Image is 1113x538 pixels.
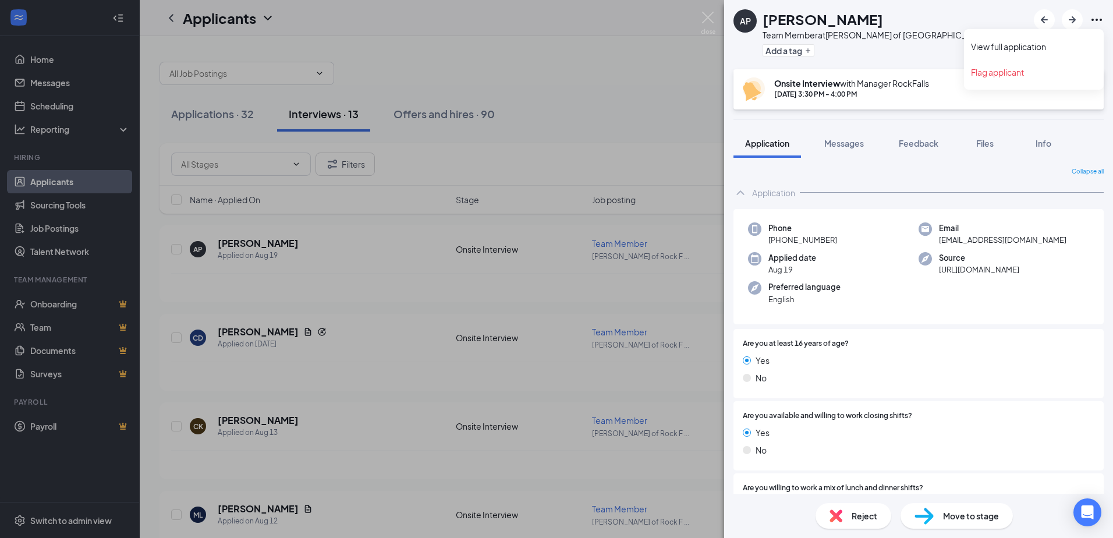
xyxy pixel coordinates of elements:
[733,186,747,200] svg: ChevronUp
[763,44,814,56] button: PlusAdd a tag
[939,252,1019,264] span: Source
[745,138,789,148] span: Application
[971,41,1097,52] a: View full application
[752,187,795,199] div: Application
[768,252,816,264] span: Applied date
[1034,9,1055,30] button: ArrowLeftNew
[774,77,929,89] div: with Manager RockFalls
[1036,138,1051,148] span: Info
[1037,13,1051,27] svg: ArrowLeftNew
[852,509,877,522] span: Reject
[768,264,816,275] span: Aug 19
[768,222,837,234] span: Phone
[1062,9,1083,30] button: ArrowRight
[824,138,864,148] span: Messages
[804,47,811,54] svg: Plus
[768,293,841,305] span: English
[768,234,837,246] span: [PHONE_NUMBER]
[756,354,770,367] span: Yes
[756,371,767,384] span: No
[899,138,938,148] span: Feedback
[943,509,999,522] span: Move to stage
[743,483,923,494] span: Are you willing to work a mix of lunch and dinner shifts?
[743,410,912,422] span: Are you available and willing to work closing shifts?
[976,138,994,148] span: Files
[939,264,1019,275] span: [URL][DOMAIN_NAME]
[1072,167,1104,176] span: Collapse all
[768,281,841,293] span: Preferred language
[756,426,770,439] span: Yes
[1065,13,1079,27] svg: ArrowRight
[1073,498,1101,526] div: Open Intercom Messenger
[774,78,840,89] b: Onsite Interview
[1090,13,1104,27] svg: Ellipses
[939,234,1066,246] span: [EMAIL_ADDRESS][DOMAIN_NAME]
[939,222,1066,234] span: Email
[756,444,767,456] span: No
[763,9,883,29] h1: [PERSON_NAME]
[743,338,849,349] span: Are you at least 16 years of age?
[774,89,929,99] div: [DATE] 3:30 PM - 4:00 PM
[763,29,988,41] div: Team Member at [PERSON_NAME] of [GEOGRAPHIC_DATA]
[740,15,751,27] div: AP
